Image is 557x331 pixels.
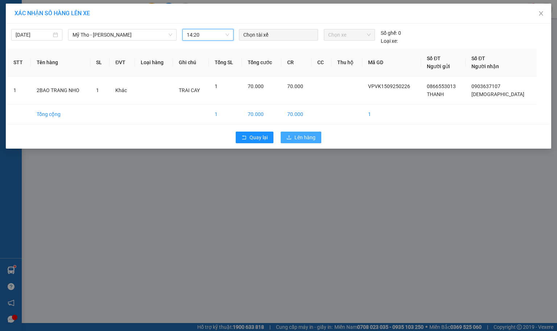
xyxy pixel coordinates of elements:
span: Chọn xe [328,29,370,40]
button: Close [531,4,551,24]
td: 70.000 [281,104,311,124]
span: Mỹ Tho - Hồ Chí Minh [73,29,172,40]
td: Khác [110,76,135,104]
span: THANH [427,91,444,97]
div: [PERSON_NAME] [6,6,64,22]
div: HAOLAM [69,24,143,32]
th: SL [90,49,110,76]
td: 1 [209,104,242,124]
span: 70.000 [248,83,264,89]
th: Tổng SL [209,49,242,76]
span: Số ghế: [381,29,397,37]
span: Quay lại [249,133,268,141]
span: close [538,11,544,16]
span: rollback [242,135,247,141]
th: Mã GD [362,49,421,76]
span: 0903637107 [471,83,500,89]
th: Loại hàng [135,49,173,76]
span: down [168,33,173,37]
div: NHA KHOA SG [6,22,64,31]
span: Nhận: [69,7,87,15]
span: Gửi: [6,6,17,14]
td: Tổng cộng [31,104,91,124]
span: Loại xe: [381,37,398,45]
button: uploadLên hàng [281,132,321,143]
span: 1 [215,83,218,89]
span: Số ĐT [427,55,441,61]
span: 14:20 [187,29,229,40]
div: VP [GEOGRAPHIC_DATA] [69,6,143,24]
span: Lên hàng [294,133,315,141]
span: Chưa cước : [68,49,101,56]
td: 1 [362,104,421,124]
span: Người gửi [427,63,450,69]
th: Tên hàng [31,49,91,76]
span: Số ĐT [471,55,485,61]
th: Thu hộ [331,49,362,76]
span: [DEMOGRAPHIC_DATA] [471,91,524,97]
th: CR [281,49,311,76]
div: 0382416023 [6,31,64,41]
th: ĐVT [110,49,135,76]
span: VPVK1509250226 [368,83,410,89]
span: Người nhận [471,63,499,69]
span: TRAI CAY [179,87,200,93]
div: 0 [381,29,401,37]
th: Ghi chú [173,49,209,76]
span: 70.000 [287,83,303,89]
th: Tổng cước [242,49,281,76]
button: rollbackQuay lại [236,132,273,143]
div: 20.000 [68,47,144,57]
td: 2BAO TRANG NHO [31,76,91,104]
th: STT [8,49,31,76]
div: 0908168286 [69,32,143,42]
span: 0866553013 [427,83,456,89]
td: 70.000 [242,104,281,124]
span: XÁC NHẬN SỐ HÀNG LÊN XE [15,10,90,17]
span: upload [286,135,292,141]
span: 1 [96,87,99,93]
th: CC [311,49,331,76]
input: 15/09/2025 [16,31,51,39]
td: 1 [8,76,31,104]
